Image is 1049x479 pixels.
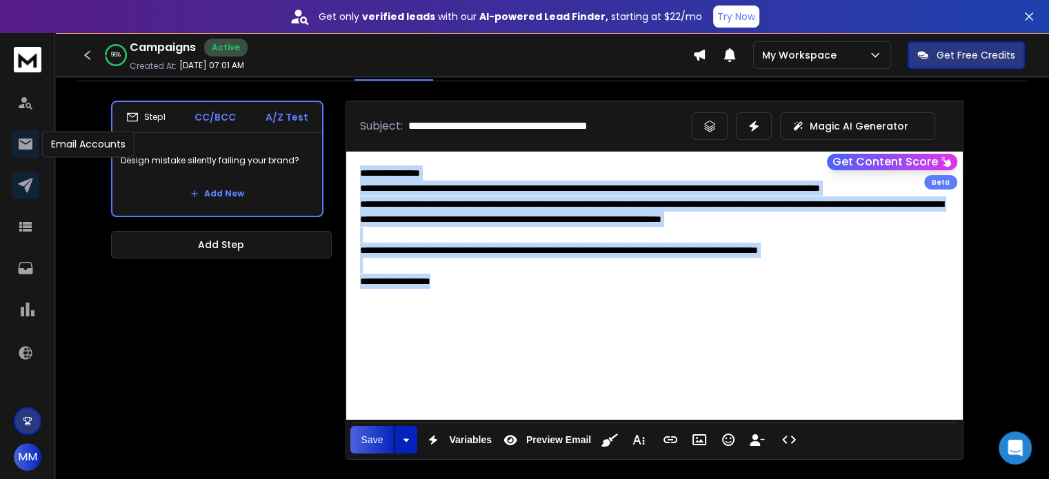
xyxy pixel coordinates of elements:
div: Email Accounts [42,131,134,157]
p: [DATE] 07:01 AM [179,60,244,71]
button: Emoticons [715,426,741,453]
div: Active [204,39,248,57]
p: Created At: [130,61,177,72]
button: Clean HTML [597,426,623,453]
div: Beta [924,175,957,190]
p: A/Z Test [266,110,308,124]
button: Get Free Credits [908,41,1025,69]
button: Magic AI Generator [780,112,935,140]
button: Add New [179,180,255,207]
button: Get Content Score [827,154,957,170]
button: MM [14,443,41,471]
button: Insert Image (Ctrl+P) [686,426,712,453]
img: logo [14,47,41,72]
p: CC/BCC [194,110,236,124]
p: Try Now [717,10,755,23]
p: Subject: [360,118,403,134]
div: Open Intercom Messenger [999,431,1032,465]
button: Save [350,426,394,453]
span: Variables [446,434,494,446]
strong: verified leads [362,10,435,23]
button: More Text [626,426,652,453]
strong: AI-powered Lead Finder, [479,10,608,23]
button: Variables [420,426,494,453]
li: Step1CC/BCCA/Z TestDesign mistake silently failing your brand?Add New [111,101,323,217]
p: Get only with our starting at $22/mo [319,10,702,23]
span: Preview Email [523,434,594,446]
button: Insert Link (Ctrl+K) [657,426,683,453]
p: Get Free Credits [937,48,1015,62]
p: Design mistake silently failing your brand? [121,141,314,180]
p: My Workspace [762,48,842,62]
div: Step 1 [126,111,166,123]
button: Add Step [111,231,332,258]
p: Magic AI Generator [810,119,908,133]
button: Try Now [713,6,759,28]
button: Preview Email [497,426,594,453]
button: Insert Unsubscribe Link [744,426,770,453]
p: 96 % [111,51,121,59]
h1: Campaigns [130,39,196,56]
button: Code View [776,426,802,453]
